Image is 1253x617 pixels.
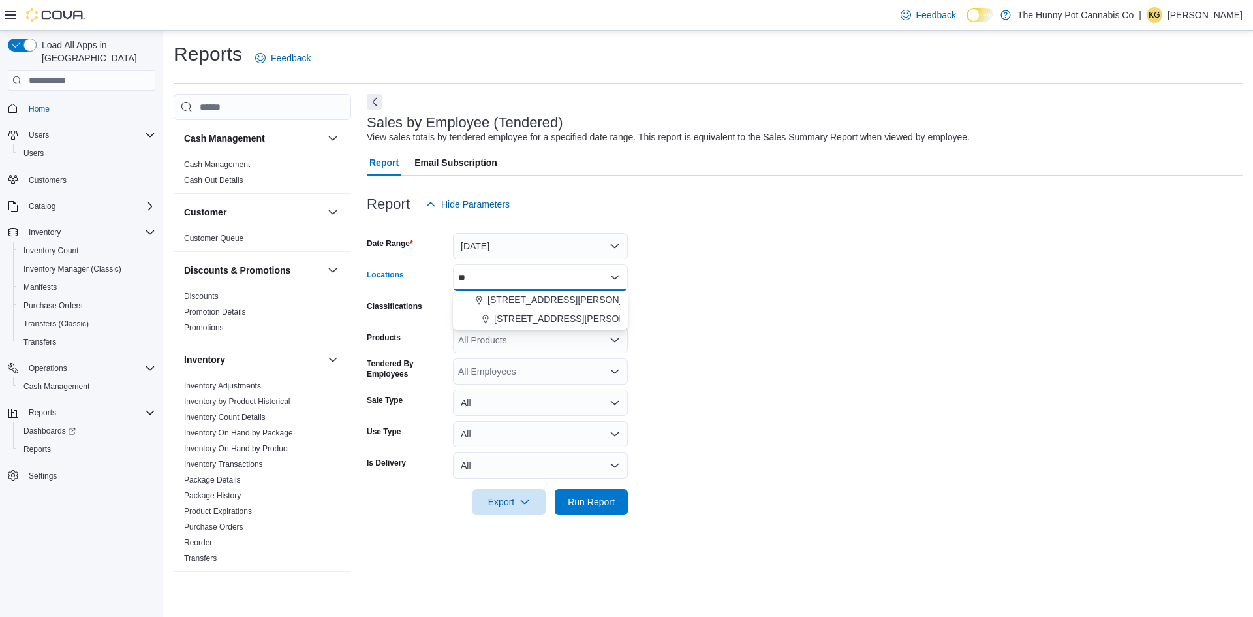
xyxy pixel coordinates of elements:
button: [STREET_ADDRESS][PERSON_NAME] [453,309,628,328]
a: Transfers [184,554,217,563]
a: Inventory On Hand by Package [184,428,293,437]
a: Inventory On Hand by Product [184,444,289,453]
button: Open list of options [610,366,620,377]
button: Operations [3,359,161,377]
span: Run Report [568,496,615,509]
a: Promotion Details [184,308,246,317]
a: Cash Out Details [184,176,243,185]
span: Settings [29,471,57,481]
span: Reports [29,407,56,418]
span: Inventory Count [18,243,155,259]
h1: Reports [174,41,242,67]
span: Discounts [184,291,219,302]
button: Catalog [23,198,61,214]
h3: Discounts & Promotions [184,264,290,277]
a: Inventory by Product Historical [184,397,290,406]
a: Transfers [18,334,61,350]
a: Transfers (Classic) [18,316,94,332]
label: Is Delivery [367,458,406,468]
a: Reorder [184,538,212,547]
button: Reports [13,440,161,458]
h3: Cash Management [184,132,265,145]
span: Transfers [18,334,155,350]
span: Catalog [29,201,55,212]
span: Reorder [184,537,212,548]
div: Kelsey Gourdine [1147,7,1162,23]
span: Transfers [23,337,56,347]
span: Cash Management [184,159,250,170]
h3: Customer [184,206,226,219]
span: Dashboards [18,423,155,439]
span: Product Expirations [184,506,252,516]
a: Cash Management [18,379,95,394]
a: Promotions [184,323,224,332]
span: [STREET_ADDRESS][PERSON_NAME] [487,293,653,306]
span: Settings [23,467,155,484]
button: Operations [23,360,72,376]
span: Purchase Orders [23,300,83,311]
nav: Complex example [8,93,155,519]
span: KG [1149,7,1160,23]
span: Load All Apps in [GEOGRAPHIC_DATA] [37,39,155,65]
input: Dark Mode [967,8,994,22]
span: Customers [23,172,155,188]
span: Inventory On Hand by Package [184,428,293,438]
span: Package Details [184,475,241,485]
span: Reports [23,444,51,454]
span: Inventory [29,227,61,238]
button: Reports [23,405,61,420]
button: Settings [3,466,161,485]
div: Cash Management [174,157,351,193]
button: All [453,390,628,416]
span: Users [29,130,49,140]
a: Purchase Orders [18,298,88,313]
label: Date Range [367,238,413,249]
a: Inventory Manager (Classic) [18,261,127,277]
h3: Report [367,197,410,212]
span: Home [23,100,155,116]
a: Discounts [184,292,219,301]
span: Purchase Orders [184,522,243,532]
p: The Hunny Pot Cannabis Co [1017,7,1134,23]
button: Transfers [13,333,161,351]
button: Hide Parameters [420,191,515,217]
label: Tendered By Employees [367,358,448,379]
img: Cova [26,8,85,22]
span: Email Subscription [414,150,497,176]
span: Inventory Manager (Classic) [18,261,155,277]
span: Inventory Transactions [184,459,263,469]
button: Inventory Manager (Classic) [13,260,161,278]
button: Run Report [555,489,628,515]
button: Export [472,489,546,515]
button: Cash Management [325,131,341,146]
p: | [1139,7,1141,23]
button: Discounts & Promotions [184,264,322,277]
h3: Sales by Employee (Tendered) [367,115,563,131]
a: Inventory Count Details [184,413,266,422]
div: Customer [174,230,351,251]
h3: Inventory [184,353,225,366]
span: Promotions [184,323,224,333]
button: Manifests [13,278,161,296]
span: Inventory by Product Historical [184,396,290,407]
span: Promotion Details [184,307,246,317]
span: Package History [184,490,241,501]
div: Inventory [174,378,351,571]
button: Purchase Orders [13,296,161,315]
button: Catalog [3,197,161,215]
span: Operations [29,363,67,373]
a: Inventory Adjustments [184,381,261,390]
a: Inventory Count [18,243,84,259]
span: Home [29,104,50,114]
div: View sales totals by tendered employee for a specified date range. This report is equivalent to t... [367,131,970,144]
span: Cash Out Details [184,175,243,185]
span: Transfers [184,553,217,563]
label: Locations [367,270,404,280]
label: Sale Type [367,395,403,405]
span: Cash Management [18,379,155,394]
button: Users [23,127,54,143]
a: Users [18,146,49,161]
span: Report [369,150,399,176]
label: Products [367,332,401,343]
a: Dashboards [18,423,81,439]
